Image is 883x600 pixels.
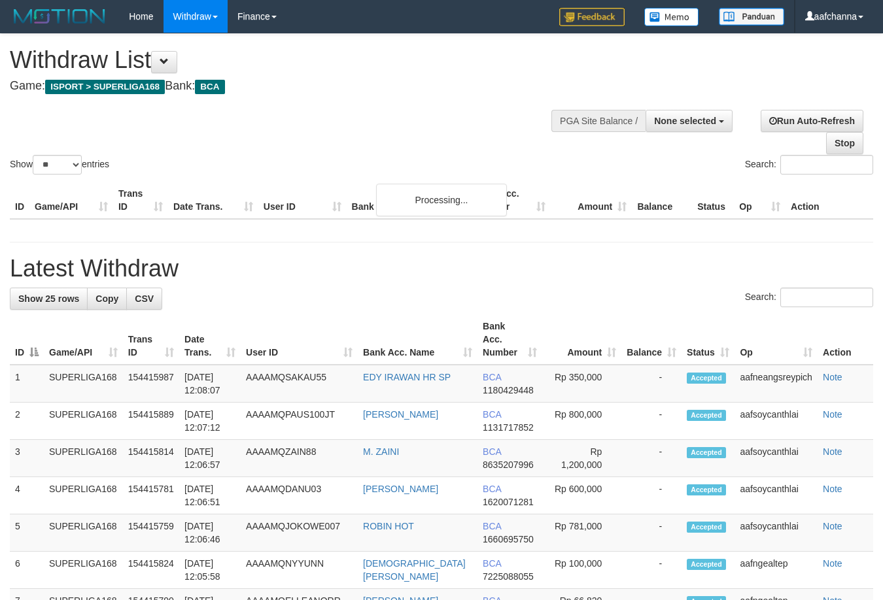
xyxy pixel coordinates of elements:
th: Amount [551,182,632,219]
th: ID: activate to sort column descending [10,314,44,365]
td: SUPERLIGA168 [44,514,123,552]
span: Accepted [687,447,726,458]
td: [DATE] 12:05:58 [179,552,241,589]
th: Op [734,182,786,219]
a: Copy [87,288,127,310]
th: User ID: activate to sort column ascending [241,314,358,365]
td: [DATE] 12:07:12 [179,403,241,440]
td: AAAAMQPAUS100JT [241,403,358,440]
th: Bank Acc. Name: activate to sort column ascending [358,314,477,365]
span: Copy 7225088055 to clipboard [483,571,534,582]
a: [DEMOGRAPHIC_DATA][PERSON_NAME] [363,558,466,582]
td: 6 [10,552,44,589]
a: Note [823,372,842,382]
td: aafsoycanthlai [735,514,818,552]
th: Bank Acc. Name [347,182,470,219]
label: Search: [745,155,873,175]
h1: Withdraw List [10,47,576,73]
input: Search: [780,288,873,307]
th: Trans ID [113,182,168,219]
span: CSV [135,293,154,304]
a: Note [823,521,842,531]
td: 3 [10,440,44,477]
span: ISPORT > SUPERLIGA168 [45,80,165,94]
span: Copy [95,293,118,304]
td: aafngealtep [735,552,818,589]
a: Note [823,558,842,569]
select: Showentries [33,155,82,175]
img: Feedback.jpg [559,8,625,26]
a: ROBIN HOT [363,521,414,531]
span: Show 25 rows [18,293,79,304]
td: AAAAMQNYYUNN [241,552,358,589]
td: Rp 781,000 [542,514,621,552]
td: 2 [10,403,44,440]
a: EDY IRAWAN HR SP [363,372,451,382]
span: Accepted [687,373,726,384]
td: SUPERLIGA168 [44,403,123,440]
span: Accepted [687,559,726,570]
td: AAAAMQJOKOWE007 [241,514,358,552]
span: BCA [483,521,501,531]
td: 4 [10,477,44,514]
input: Search: [780,155,873,175]
td: AAAAMQSAKAU55 [241,365,358,403]
img: panduan.png [719,8,784,25]
button: None selected [646,110,733,132]
td: 154415814 [123,440,179,477]
td: - [621,552,682,589]
td: aafsoycanthlai [735,440,818,477]
th: Status: activate to sort column ascending [682,314,735,365]
th: Op: activate to sort column ascending [735,314,818,365]
td: [DATE] 12:06:46 [179,514,241,552]
span: Accepted [687,484,726,495]
th: Action [786,182,873,219]
img: Button%20Memo.svg [644,8,699,26]
td: aafneangsreypich [735,365,818,403]
span: Accepted [687,522,726,533]
td: 154415781 [123,477,179,514]
th: Bank Acc. Number: activate to sort column ascending [477,314,542,365]
td: 154415889 [123,403,179,440]
span: BCA [483,409,501,420]
h4: Game: Bank: [10,80,576,93]
div: PGA Site Balance / [551,110,646,132]
th: Trans ID: activate to sort column ascending [123,314,179,365]
span: Copy 1660695750 to clipboard [483,534,534,544]
a: Stop [826,132,863,154]
span: BCA [483,558,501,569]
a: Run Auto-Refresh [761,110,863,132]
td: aafsoycanthlai [735,477,818,514]
td: Rp 600,000 [542,477,621,514]
span: BCA [483,446,501,457]
span: BCA [483,372,501,382]
a: Note [823,446,842,457]
td: SUPERLIGA168 [44,477,123,514]
th: Balance [632,182,692,219]
span: Accepted [687,410,726,421]
th: Balance: activate to sort column ascending [621,314,682,365]
span: Copy 1180429448 to clipboard [483,385,534,395]
td: [DATE] 12:06:57 [179,440,241,477]
td: Rp 100,000 [542,552,621,589]
th: Status [692,182,734,219]
a: Note [823,409,842,420]
label: Search: [745,288,873,307]
td: [DATE] 12:08:07 [179,365,241,403]
a: [PERSON_NAME] [363,484,438,494]
a: [PERSON_NAME] [363,409,438,420]
td: 154415759 [123,514,179,552]
td: AAAAMQZAIN88 [241,440,358,477]
span: None selected [654,116,716,126]
img: MOTION_logo.png [10,7,109,26]
th: Game/API: activate to sort column ascending [44,314,123,365]
td: 154415824 [123,552,179,589]
th: Date Trans.: activate to sort column ascending [179,314,241,365]
td: - [621,440,682,477]
th: Bank Acc. Number [470,182,551,219]
td: [DATE] 12:06:51 [179,477,241,514]
td: AAAAMQDANU03 [241,477,358,514]
td: - [621,477,682,514]
a: Note [823,484,842,494]
div: Processing... [376,184,507,216]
